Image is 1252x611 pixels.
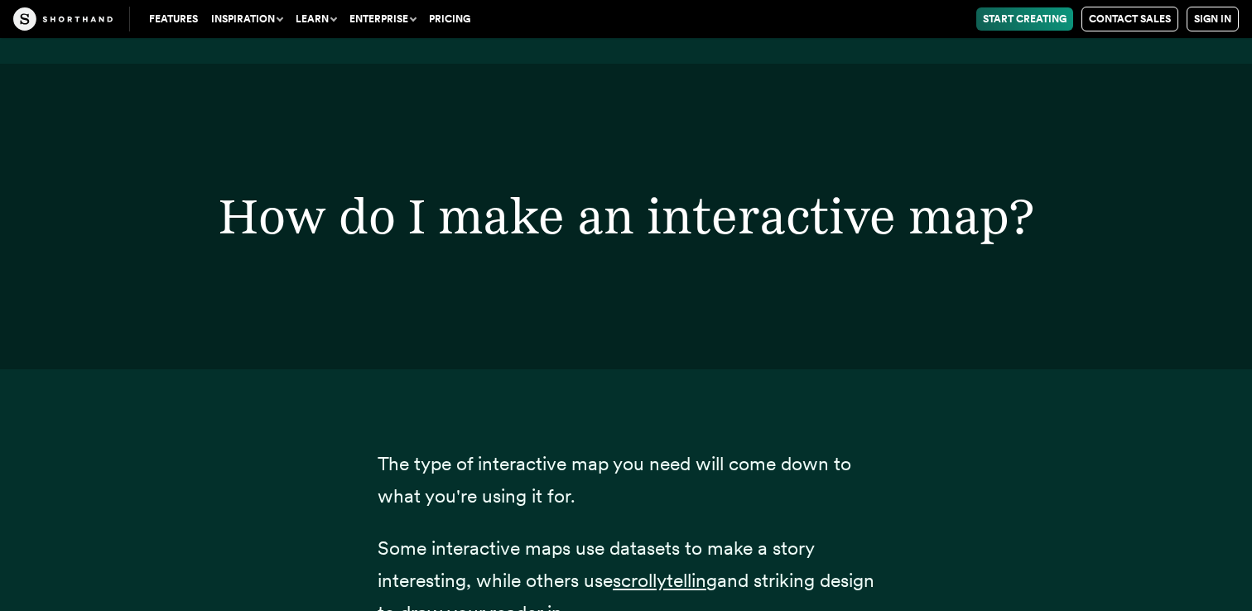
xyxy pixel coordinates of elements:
a: scrollytelling [613,569,717,592]
a: Sign in [1187,7,1239,31]
a: Pricing [422,7,477,31]
span: Some interactive maps use datasets to make a story interesting, while others use [378,536,814,592]
img: The Craft [13,7,113,31]
a: Start Creating [976,7,1073,31]
h2: How do I make an interactive map? [156,191,1095,241]
a: Features [142,7,205,31]
button: Learn [289,7,343,31]
button: Inspiration [205,7,289,31]
a: Contact Sales [1081,7,1178,31]
button: Enterprise [343,7,422,31]
span: The type of interactive map you need will come down to what you're using it for. [378,452,851,508]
